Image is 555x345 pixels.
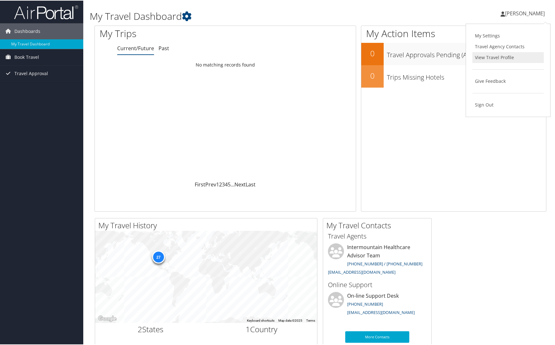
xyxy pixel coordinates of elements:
a: Sign Out [472,99,544,110]
a: Last [246,180,256,187]
span: … [231,180,234,187]
h2: 0 [361,47,384,58]
a: 0Travel Approvals Pending (Advisor Booked) [361,42,546,65]
a: 5 [228,180,231,187]
a: Give Feedback [472,75,544,86]
a: My Settings [472,30,544,41]
a: 1 [216,180,219,187]
a: [PERSON_NAME] [501,3,551,22]
h3: Travel Approvals Pending (Advisor Booked) [387,47,546,59]
a: [EMAIL_ADDRESS][DOMAIN_NAME] [347,309,415,315]
h1: My Action Items [361,26,546,40]
td: No matching records found [95,59,356,70]
h2: States [100,323,201,334]
a: Past [159,44,169,51]
a: [PHONE_NUMBER] [347,301,383,306]
img: Google [97,314,118,322]
a: Prev [205,180,216,187]
button: Keyboard shortcuts [247,318,274,322]
span: Dashboards [14,23,40,39]
a: [PHONE_NUMBER] / [PHONE_NUMBER] [347,260,422,266]
a: 0Trips Missing Hotels [361,65,546,87]
a: Terms (opens in new tab) [306,318,315,322]
h2: My Travel Contacts [326,219,431,230]
span: Map data ©2025 [278,318,302,322]
div: 27 [152,250,165,263]
h1: My Travel Dashboard [90,9,397,22]
a: First [195,180,205,187]
a: Current/Future [117,44,154,51]
a: Travel Agency Contacts [472,41,544,51]
h3: Trips Missing Hotels [387,69,546,81]
span: [PERSON_NAME] [505,9,545,16]
span: Travel Approval [14,65,48,81]
a: 2 [219,180,222,187]
a: Next [234,180,246,187]
a: 3 [222,180,225,187]
img: airportal-logo.png [14,4,78,19]
h3: Travel Agents [328,231,427,240]
a: [EMAIL_ADDRESS][DOMAIN_NAME] [328,269,396,274]
span: 2 [138,323,142,334]
h3: Online Support [328,280,427,289]
li: Intermountain Healthcare Advisor Team [325,243,430,277]
span: 1 [246,323,250,334]
h2: Country [211,323,313,334]
h1: My Trips [100,26,242,40]
a: More Contacts [345,331,409,342]
span: Book Travel [14,49,39,65]
h2: 0 [361,70,384,81]
a: View Travel Profile [472,51,544,62]
h2: My Travel History [98,219,317,230]
li: On-line Support Desk [325,291,430,318]
a: Open this area in Google Maps (opens a new window) [97,314,118,322]
a: 4 [225,180,228,187]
